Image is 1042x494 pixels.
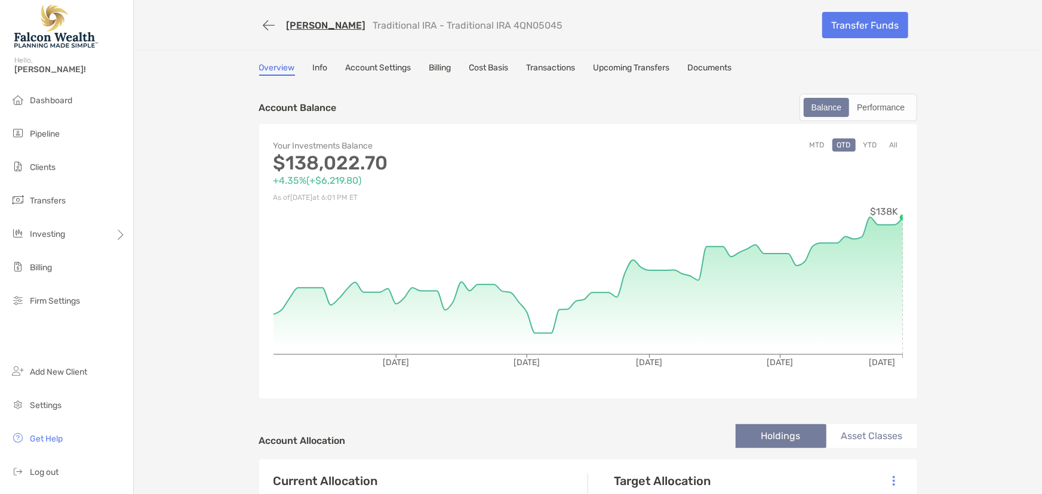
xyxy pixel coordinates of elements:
a: Cost Basis [469,63,509,76]
p: Account Balance [259,100,337,115]
a: Transfer Funds [822,12,908,38]
a: Transactions [527,63,576,76]
span: Add New Client [30,367,87,377]
p: Traditional IRA - Traditional IRA 4QN05045 [373,20,563,31]
div: Performance [850,99,911,116]
span: Pipeline [30,129,60,139]
img: get-help icon [11,431,25,445]
img: investing icon [11,226,25,240]
p: $138,022.70 [273,156,588,171]
span: Firm Settings [30,296,80,306]
tspan: [DATE] [869,357,895,368]
img: transfers icon [11,193,25,207]
tspan: $138K [870,206,898,217]
tspan: [DATE] [636,357,662,368]
button: MTD [805,138,829,152]
span: Clients [30,162,56,172]
span: [PERSON_NAME]! [14,64,126,75]
a: Overview [259,63,295,76]
img: clients icon [11,159,25,174]
tspan: [DATE] [767,357,793,368]
img: billing icon [11,260,25,274]
li: Asset Classes [826,424,917,448]
img: firm-settings icon [11,293,25,307]
a: [PERSON_NAME] [287,20,366,31]
h4: Target Allocation [614,474,711,488]
tspan: [DATE] [383,357,409,368]
a: Upcoming Transfers [594,63,670,76]
img: logout icon [11,464,25,478]
a: Account Settings [346,63,411,76]
tspan: [DATE] [514,357,540,368]
img: Icon List Menu [893,476,895,486]
img: pipeline icon [11,126,25,140]
span: Billing [30,263,52,273]
span: Dashboard [30,95,72,106]
span: Transfers [30,196,66,206]
p: +4.35% ( +$6,219.80 ) [273,173,588,188]
div: segmented control [800,94,917,121]
a: Billing [429,63,451,76]
img: settings icon [11,397,25,412]
a: Documents [688,63,732,76]
span: Settings [30,400,62,410]
h4: Account Allocation [259,435,346,446]
img: add_new_client icon [11,364,25,378]
a: Info [313,63,328,76]
button: YTD [859,138,882,152]
li: Holdings [736,424,826,448]
span: Log out [30,467,59,477]
button: All [885,138,903,152]
button: QTD [832,138,856,152]
h4: Current Allocation [273,474,378,488]
img: dashboard icon [11,92,25,107]
span: Investing [30,229,65,239]
img: Falcon Wealth Planning Logo [14,5,98,48]
p: Your Investments Balance [273,138,588,153]
p: As of [DATE] at 6:01 PM ET [273,190,588,205]
span: Get Help [30,434,63,444]
div: Balance [805,99,849,116]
